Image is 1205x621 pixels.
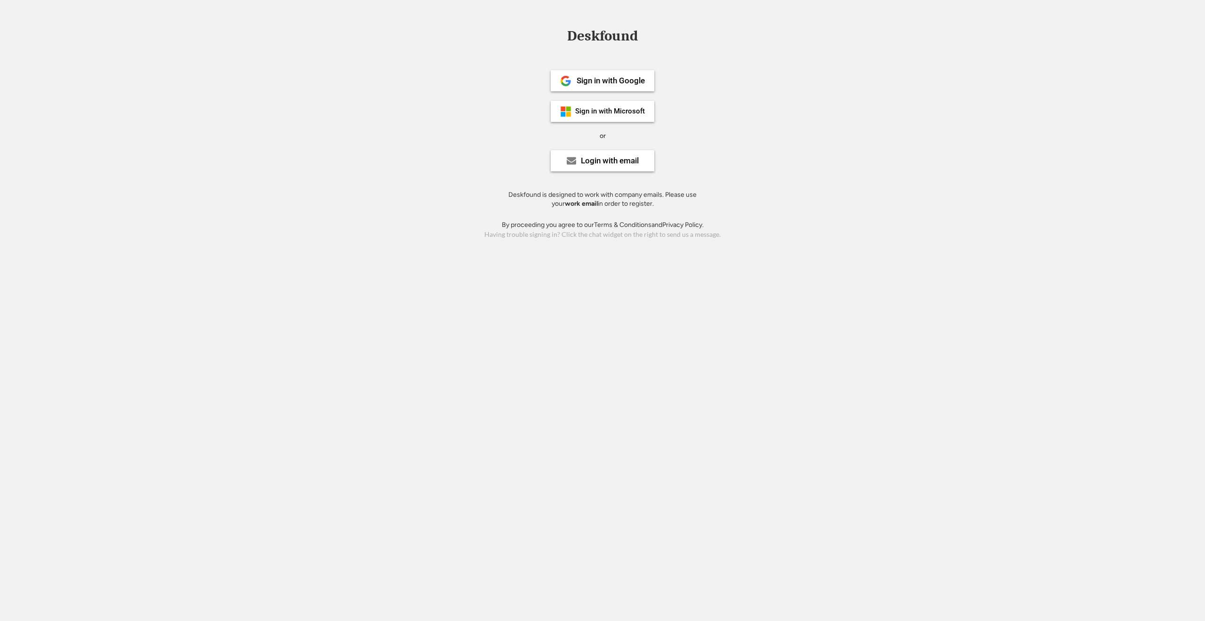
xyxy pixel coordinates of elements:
[577,77,645,85] div: Sign in with Google
[581,157,639,165] div: Login with email
[562,29,643,43] div: Deskfound
[560,106,571,117] img: ms-symbollockup_mssymbol_19.png
[497,190,708,209] div: Deskfound is designed to work with company emails. Please use your in order to register.
[594,221,651,229] a: Terms & Conditions
[662,221,704,229] a: Privacy Policy.
[600,131,606,141] div: or
[575,108,645,115] div: Sign in with Microsoft
[502,220,704,230] div: By proceeding you agree to our and
[565,200,598,208] strong: work email
[560,75,571,87] img: 1024px-Google__G__Logo.svg.png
